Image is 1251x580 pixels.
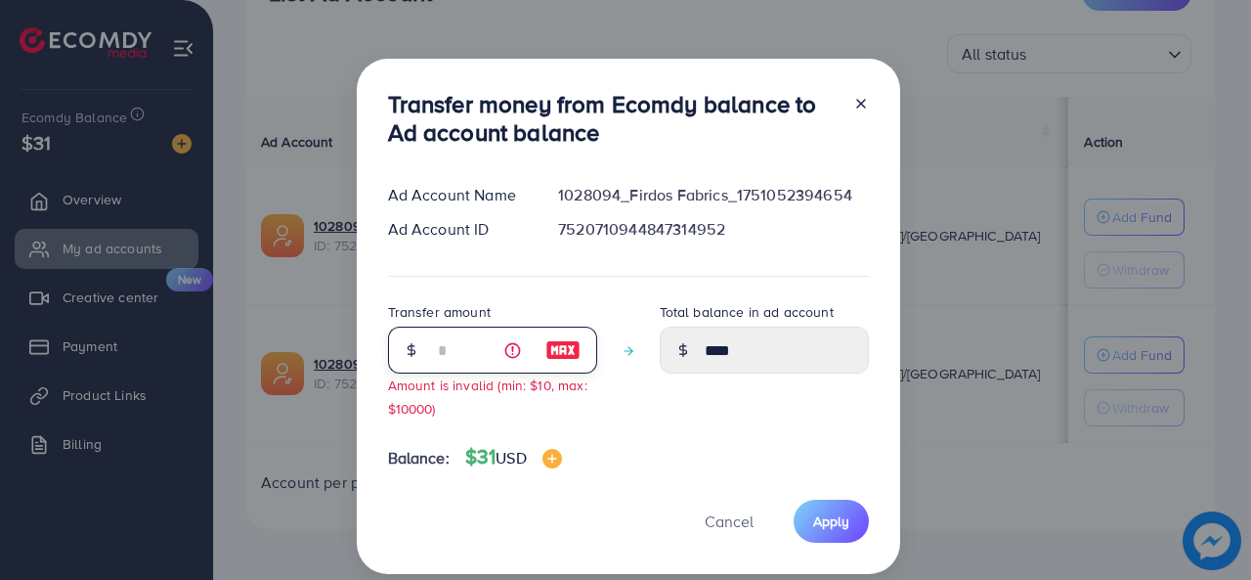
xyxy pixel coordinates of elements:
[660,302,834,322] label: Total balance in ad account
[465,445,562,469] h4: $31
[388,376,587,417] small: Amount is invalid (min: $10, max: $10000)
[496,447,526,468] span: USD
[542,184,884,206] div: 1028094_Firdos Fabrics_1751052394654
[388,90,838,147] h3: Transfer money from Ecomdy balance to Ad account balance
[388,447,450,469] span: Balance:
[542,449,562,468] img: image
[372,218,543,241] div: Ad Account ID
[680,500,778,542] button: Cancel
[794,500,869,542] button: Apply
[388,302,491,322] label: Transfer amount
[542,218,884,241] div: 7520710944847314952
[545,338,581,362] img: image
[813,512,849,531] span: Apply
[372,184,543,206] div: Ad Account Name
[705,511,754,532] span: Cancel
